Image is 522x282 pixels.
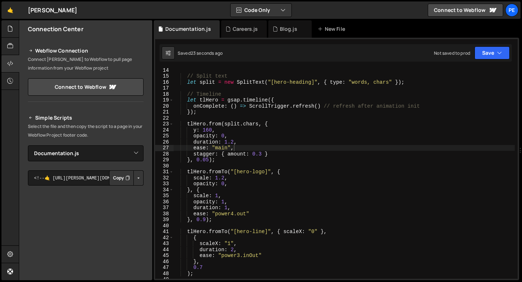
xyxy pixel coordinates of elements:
div: 45 [155,253,174,259]
div: 48 [155,271,174,277]
div: 32 [155,175,174,181]
div: 43 [155,241,174,247]
iframe: YouTube video player [28,198,144,263]
a: Connect to Webflow [428,4,503,17]
div: Saved [178,50,223,56]
div: 23 [155,121,174,127]
div: 15 [155,73,174,79]
div: 25 [155,133,174,139]
p: Select the file and then copy the script to a page in your Webflow Project footer code. [28,122,144,140]
div: 18 [155,91,174,98]
h2: Webflow Connection [28,46,144,55]
div: 47 [155,265,174,271]
div: Blog.js [280,25,297,33]
p: Connect [PERSON_NAME] to Webflow to pull page information from your Webflow project [28,55,144,72]
div: 42 [155,235,174,241]
div: 46 [155,259,174,265]
div: 23 seconds ago [191,50,223,56]
div: 38 [155,211,174,217]
div: Careers.js [233,25,258,33]
div: 27 [155,145,174,151]
a: Connect to Webflow [28,78,144,96]
div: New File [318,25,348,33]
div: 14 [155,67,174,74]
div: 16 [155,79,174,86]
button: Save [475,46,510,59]
div: 33 [155,181,174,187]
button: Code Only [231,4,291,17]
div: 19 [155,97,174,103]
div: [PERSON_NAME] [28,6,77,14]
div: 35 [155,193,174,199]
div: Not saved to prod [434,50,470,56]
div: Documentation.js [165,25,211,33]
div: 30 [155,163,174,169]
div: 39 [155,217,174,223]
div: 29 [155,157,174,163]
div: 36 [155,199,174,205]
div: 24 [155,127,174,133]
a: 🤙 [1,1,19,19]
div: 34 [155,187,174,193]
div: 26 [155,139,174,145]
div: 31 [155,169,174,175]
div: 37 [155,205,174,211]
div: 44 [155,247,174,253]
a: Pe [505,4,518,17]
button: Copy [109,170,134,186]
h2: Connection Center [28,25,83,33]
h2: Simple Scripts [28,113,144,122]
div: 40 [155,223,174,229]
div: 21 [155,109,174,115]
div: Button group with nested dropdown [109,170,144,186]
div: 17 [155,85,174,91]
textarea: <!--🤙 [URL][PERSON_NAME][DOMAIN_NAME]> <script>document.addEventListener("DOMContentLoaded", func... [28,170,144,186]
div: 28 [155,151,174,157]
div: 22 [155,115,174,121]
div: 41 [155,229,174,235]
div: 20 [155,103,174,109]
